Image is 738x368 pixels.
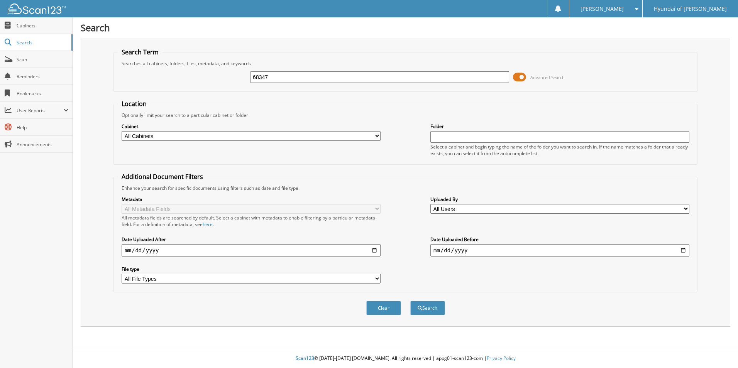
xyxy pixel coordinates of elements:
[296,355,314,361] span: Scan123
[487,355,516,361] a: Privacy Policy
[17,141,69,148] span: Announcements
[17,90,69,97] span: Bookmarks
[118,48,162,56] legend: Search Term
[73,349,738,368] div: © [DATE]-[DATE] [DOMAIN_NAME]. All rights reserved | appg01-scan123-com |
[430,196,689,203] label: Uploaded By
[8,3,66,14] img: scan123-logo-white.svg
[122,214,381,228] div: All metadata fields are searched by default. Select a cabinet with metadata to enable filtering b...
[122,244,381,257] input: start
[17,73,69,80] span: Reminders
[17,56,69,63] span: Scan
[430,244,689,257] input: end
[17,22,69,29] span: Cabinets
[118,185,693,191] div: Enhance your search for specific documents using filters such as date and file type.
[654,7,727,11] span: Hyundai of [PERSON_NAME]
[118,100,151,108] legend: Location
[122,196,381,203] label: Metadata
[430,143,689,157] div: Select a cabinet and begin typing the name of the folder you want to search in. If the name match...
[581,7,624,11] span: [PERSON_NAME]
[81,21,730,34] h1: Search
[366,301,401,315] button: Clear
[699,331,738,368] iframe: Chat Widget
[430,236,689,243] label: Date Uploaded Before
[118,172,207,181] legend: Additional Document Filters
[118,112,693,118] div: Optionally limit your search to a particular cabinet or folder
[17,39,68,46] span: Search
[530,74,565,80] span: Advanced Search
[122,266,381,272] label: File type
[430,123,689,130] label: Folder
[203,221,213,228] a: here
[118,60,693,67] div: Searches all cabinets, folders, files, metadata, and keywords
[122,236,381,243] label: Date Uploaded After
[17,107,63,114] span: User Reports
[410,301,445,315] button: Search
[122,123,381,130] label: Cabinet
[17,124,69,131] span: Help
